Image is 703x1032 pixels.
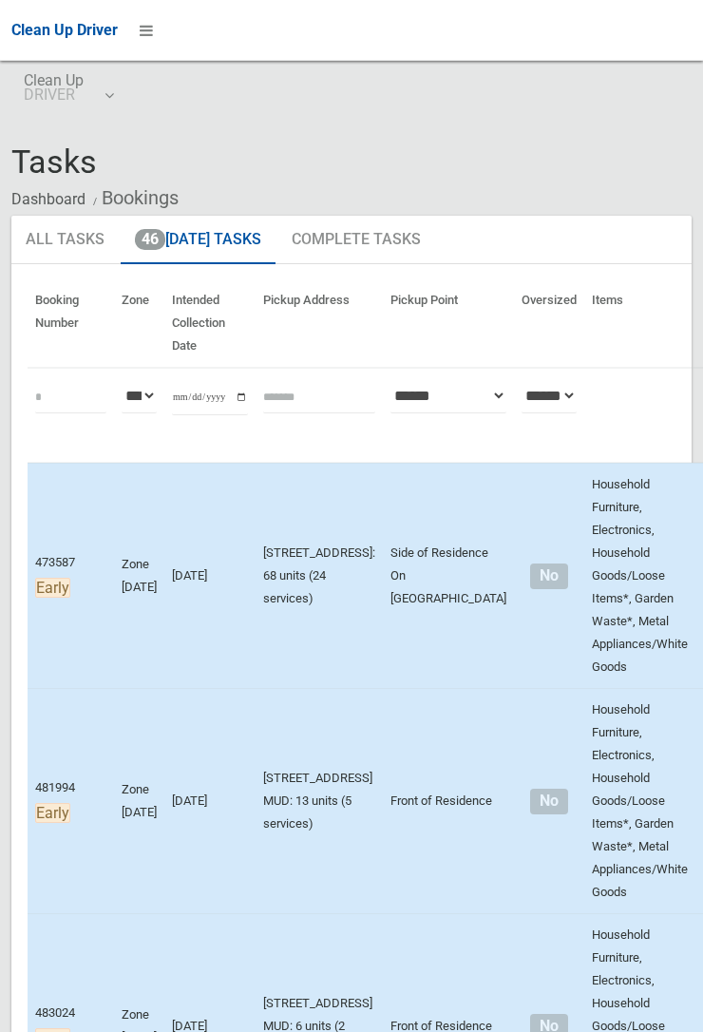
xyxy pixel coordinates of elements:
td: [DATE] [164,689,256,914]
td: 473587 [28,463,114,689]
th: Items [584,279,695,368]
span: Early [35,803,70,823]
td: Side of Residence On [GEOGRAPHIC_DATA] [383,463,514,689]
td: 481994 [28,689,114,914]
td: Zone [DATE] [114,689,164,914]
a: Clean Up Driver [11,16,118,45]
a: Dashboard [11,190,85,208]
h4: Normal sized [522,793,577,810]
span: Clean Up [24,73,112,102]
td: [STREET_ADDRESS]: 68 units (24 services) [256,463,383,689]
span: Clean Up Driver [11,21,118,39]
td: Zone [DATE] [114,463,164,689]
span: No [530,564,567,589]
h4: Normal sized [522,568,577,584]
a: Clean UpDRIVER [11,61,124,122]
th: Booking Number [28,279,114,368]
th: Pickup Address [256,279,383,368]
td: Household Furniture, Electronics, Household Goods/Loose Items*, Garden Waste*, Metal Appliances/W... [584,463,695,689]
span: Early [35,578,70,598]
small: DRIVER [24,87,84,102]
th: Zone [114,279,164,368]
th: Intended Collection Date [164,279,256,368]
li: Bookings [88,181,179,216]
a: All Tasks [11,216,119,265]
th: Pickup Point [383,279,514,368]
span: No [530,789,567,814]
a: Complete Tasks [277,216,435,265]
a: 46[DATE] Tasks [121,216,275,265]
td: Front of Residence [383,689,514,914]
td: [STREET_ADDRESS] MUD: 13 units (5 services) [256,689,383,914]
td: Household Furniture, Electronics, Household Goods/Loose Items*, Garden Waste*, Metal Appliances/W... [584,689,695,914]
td: [DATE] [164,463,256,689]
span: Tasks [11,143,97,181]
th: Oversized [514,279,584,368]
span: 46 [135,229,165,250]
